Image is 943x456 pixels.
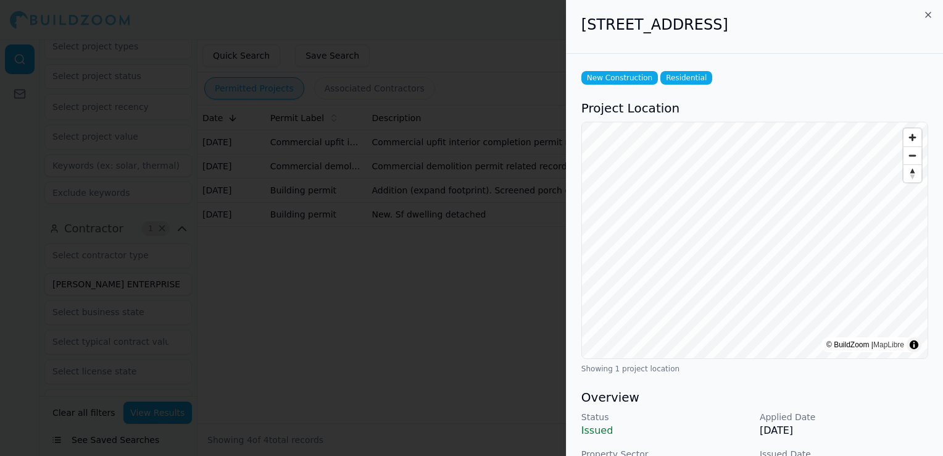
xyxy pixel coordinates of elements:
p: Status [581,411,750,423]
button: Zoom in [904,129,921,146]
button: Zoom out [904,146,921,164]
h3: Project Location [581,99,928,117]
a: MapLibre [873,340,904,349]
p: Applied Date [760,411,928,423]
span: Residential [660,71,712,85]
canvas: Map [582,122,928,358]
summary: Toggle attribution [907,337,921,352]
button: Reset bearing to north [904,164,921,182]
span: New Construction [581,71,658,85]
h3: Overview [581,389,928,406]
p: Issued [581,423,750,438]
h2: [STREET_ADDRESS] [581,15,928,35]
div: © BuildZoom | [826,339,904,351]
p: [DATE] [760,423,928,438]
div: Showing 1 project location [581,364,928,374]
